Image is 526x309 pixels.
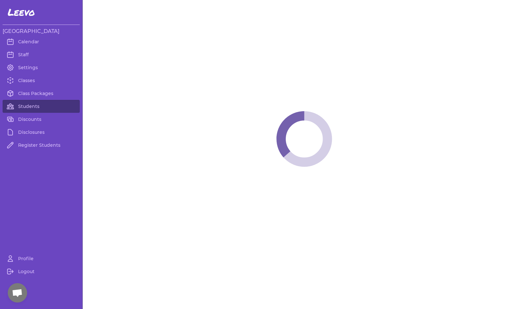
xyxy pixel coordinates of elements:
[3,126,80,139] a: Disclosures
[3,61,80,74] a: Settings
[3,35,80,48] a: Calendar
[8,6,35,18] span: Leevo
[3,27,80,35] h3: [GEOGRAPHIC_DATA]
[3,113,80,126] a: Discounts
[3,74,80,87] a: Classes
[3,265,80,278] a: Logout
[3,100,80,113] a: Students
[3,87,80,100] a: Class Packages
[3,252,80,265] a: Profile
[3,48,80,61] a: Staff
[3,139,80,152] a: Register Students
[8,283,27,303] div: Open chat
